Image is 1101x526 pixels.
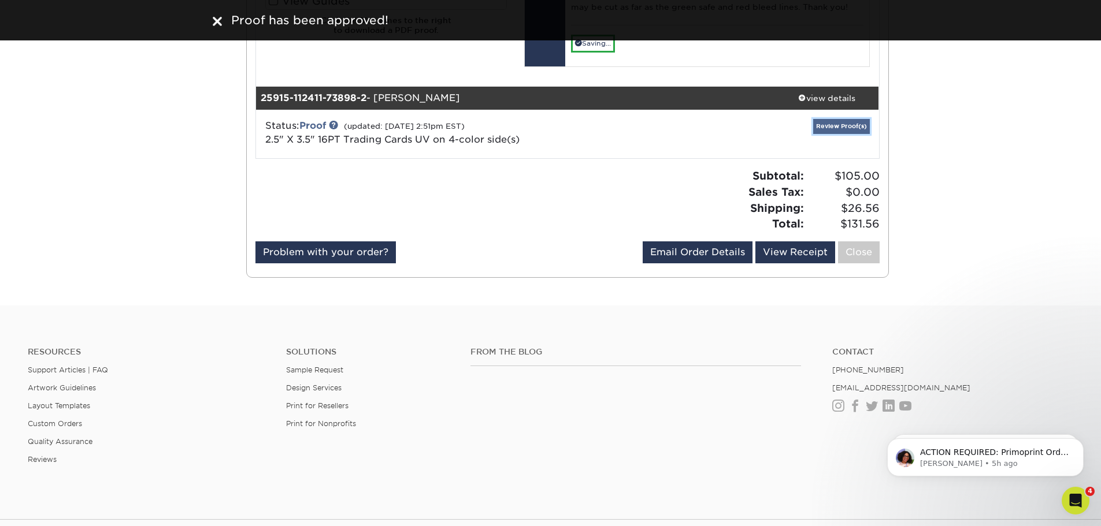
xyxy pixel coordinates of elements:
[256,87,775,110] div: - [PERSON_NAME]
[299,120,326,131] a: Proof
[1062,487,1089,514] iframe: Intercom live chat
[807,168,880,184] span: $105.00
[286,401,349,410] a: Print for Resellers
[286,347,453,357] h4: Solutions
[807,184,880,200] span: $0.00
[286,365,343,374] a: Sample Request
[470,347,801,357] h4: From the Blog
[1085,487,1095,496] span: 4
[261,92,366,103] strong: 25915-112411-73898-2
[755,241,835,263] a: View Receipt
[213,17,222,26] img: close
[28,365,108,374] a: Support Articles | FAQ
[772,217,804,230] strong: Total:
[832,383,970,392] a: [EMAIL_ADDRESS][DOMAIN_NAME]
[28,383,96,392] a: Artwork Guidelines
[643,241,752,263] a: Email Order Details
[752,169,804,182] strong: Subtotal:
[286,383,342,392] a: Design Services
[832,365,904,374] a: [PHONE_NUMBER]
[775,87,879,110] a: view details
[286,419,356,428] a: Print for Nonprofits
[750,202,804,214] strong: Shipping:
[28,401,90,410] a: Layout Templates
[813,119,870,133] a: Review Proof(s)
[775,92,879,104] div: view details
[28,419,82,428] a: Custom Orders
[265,134,520,145] a: 2.5" X 3.5" 16PT Trading Cards UV on 4-color side(s)
[344,122,465,130] small: (updated: [DATE] 2:51pm EST)
[832,347,1073,357] a: Contact
[231,13,388,27] span: Proof has been approved!
[870,414,1101,495] iframe: Intercom notifications message
[807,216,880,232] span: $131.56
[257,119,671,147] div: Status:
[28,347,269,357] h4: Resources
[748,185,804,198] strong: Sales Tax:
[28,455,57,464] a: Reviews
[255,241,396,263] a: Problem with your order?
[838,241,880,263] a: Close
[807,200,880,217] span: $26.56
[571,35,615,53] a: Saving...
[28,437,92,446] a: Quality Assurance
